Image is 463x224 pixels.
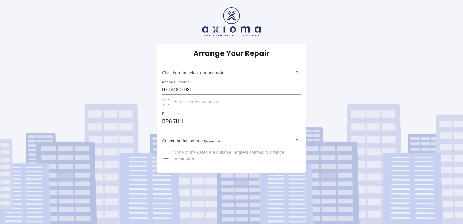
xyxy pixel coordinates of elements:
label: Phone Number [162,80,189,85]
span: Enter address manually [173,99,219,105]
h5: Arrange Your Repair [193,49,269,58]
label: Postcode [162,111,180,117]
span: None of the dates are suitable, request contact to arrange repair date. [173,150,296,162]
img: axioma [202,7,261,36]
